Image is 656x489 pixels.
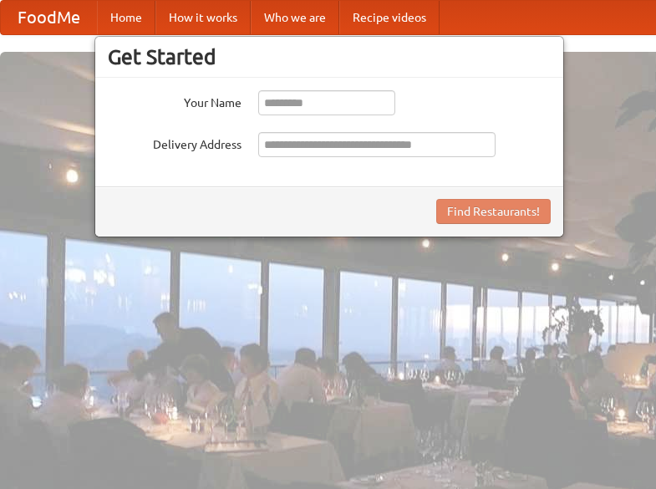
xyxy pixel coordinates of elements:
[97,1,155,34] a: Home
[436,199,551,224] button: Find Restaurants!
[108,90,242,111] label: Your Name
[1,1,97,34] a: FoodMe
[251,1,339,34] a: Who we are
[155,1,251,34] a: How it works
[339,1,440,34] a: Recipe videos
[108,132,242,153] label: Delivery Address
[108,44,551,69] h3: Get Started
